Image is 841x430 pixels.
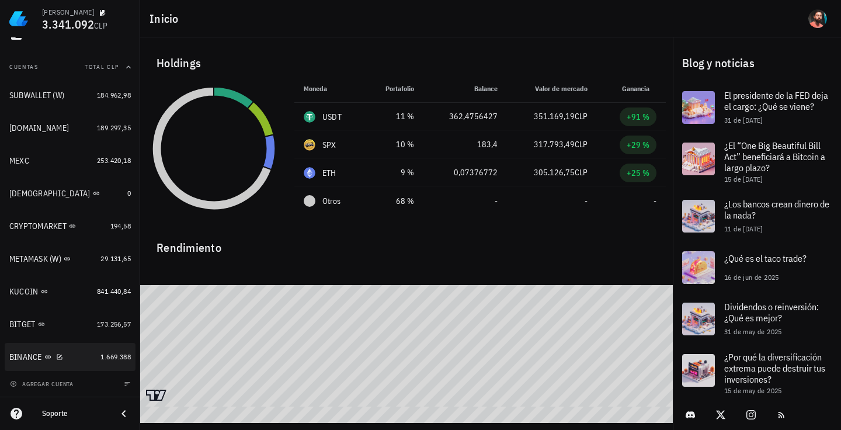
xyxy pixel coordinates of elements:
[627,167,649,179] div: +25 %
[42,8,94,17] div: [PERSON_NAME]
[724,140,825,174] span: ¿El “One Big Beautiful Bill Act” beneficiará a Bitcoin a largo plazo?
[5,278,135,306] a: KUCOIN 841.440,84
[507,75,597,103] th: Valor de mercado
[724,252,807,264] span: ¿Qué es el taco trade?
[673,133,841,190] a: ¿El “One Big Beautiful Bill Act” beneficiará a Bitcoin a largo plazo? 15 de [DATE]
[575,111,588,122] span: CLP
[322,139,336,151] div: SPX
[654,196,656,206] span: -
[724,175,763,183] span: 15 de [DATE]
[5,53,135,81] button: CuentasTotal CLP
[9,189,91,199] div: [DEMOGRAPHIC_DATA]
[627,111,649,123] div: +91 %
[673,44,841,82] div: Blog y noticias
[374,138,414,151] div: 10 %
[9,123,69,133] div: [DOMAIN_NAME]
[147,44,666,82] div: Holdings
[97,91,131,99] span: 184.962,98
[42,16,94,32] span: 3.341.092
[724,224,763,233] span: 11 de [DATE]
[9,91,64,100] div: SUBWALLET (W)
[374,167,414,179] div: 9 %
[673,242,841,293] a: ¿Qué es el taco trade? 16 de jun de 2025
[5,212,135,240] a: CRYPTOMARKET 194,58
[5,310,135,338] a: BITGET 173.256,57
[724,327,782,336] span: 31 de may de 2025
[5,147,135,175] a: MEXC 253.420,18
[100,254,131,263] span: 29.131,65
[5,343,135,371] a: BINANCE 1.669.388
[534,139,575,150] span: 317.793,49
[5,114,135,142] a: [DOMAIN_NAME] 189.297,35
[5,245,135,273] a: METAMASK (W) 29.131,65
[322,195,340,207] span: Otros
[97,287,131,296] span: 841.440,84
[9,156,29,166] div: MEXC
[433,167,498,179] div: 0,07376772
[575,139,588,150] span: CLP
[97,320,131,328] span: 173.256,57
[627,139,649,151] div: +29 %
[808,9,827,28] div: avatar
[322,167,336,179] div: ETH
[724,116,763,124] span: 31 de [DATE]
[9,320,36,330] div: BITGET
[622,84,656,93] span: Ganancia
[374,195,414,207] div: 68 %
[85,63,119,71] span: Total CLP
[9,221,67,231] div: CRYPTOMARKET
[673,82,841,133] a: El presidente de la FED deja el cargo: ¿Qué se viene? 31 de [DATE]
[9,254,61,264] div: METAMASK (W)
[147,229,666,257] div: Rendimiento
[724,198,829,221] span: ¿Los bancos crean dinero de la nada?
[724,386,782,395] span: 15 de may de 2025
[7,378,79,390] button: agregar cuenta
[585,196,588,206] span: -
[304,167,315,179] div: ETH-icon
[97,156,131,165] span: 253.420,18
[364,75,423,103] th: Portafolio
[12,380,74,388] span: agregar cuenta
[97,123,131,132] span: 189.297,35
[5,179,135,207] a: [DEMOGRAPHIC_DATA] 0
[534,111,575,122] span: 351.169,19
[304,111,315,123] div: USDT-icon
[9,287,39,297] div: KUCOIN
[146,390,166,401] a: Charting by TradingView
[724,301,819,324] span: Dividendos o reinversión: ¿Qué es mejor?
[673,293,841,345] a: Dividendos o reinversión: ¿Qué es mejor? 31 de may de 2025
[9,9,28,28] img: LedgiFi
[94,20,107,31] span: CLP
[724,351,825,385] span: ¿Por qué la diversificación extrema puede destruir tus inversiones?
[433,138,498,151] div: 183,4
[304,139,315,151] div: SPX-icon
[673,345,841,402] a: ¿Por qué la diversificación extrema puede destruir tus inversiones? 15 de may de 2025
[9,352,42,362] div: BINANCE
[322,111,342,123] div: USDT
[150,9,183,28] h1: Inicio
[724,273,779,282] span: 16 de jun de 2025
[575,167,588,178] span: CLP
[100,352,131,361] span: 1.669.388
[534,167,575,178] span: 305.126,75
[42,409,107,418] div: Soporte
[433,110,498,123] div: 362,4756427
[127,189,131,197] span: 0
[374,110,414,123] div: 11 %
[423,75,507,103] th: Balance
[673,190,841,242] a: ¿Los bancos crean dinero de la nada? 11 de [DATE]
[110,221,131,230] span: 194,58
[5,81,135,109] a: SUBWALLET (W) 184.962,98
[294,75,364,103] th: Moneda
[495,196,498,206] span: -
[724,89,828,112] span: El presidente de la FED deja el cargo: ¿Qué se viene?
